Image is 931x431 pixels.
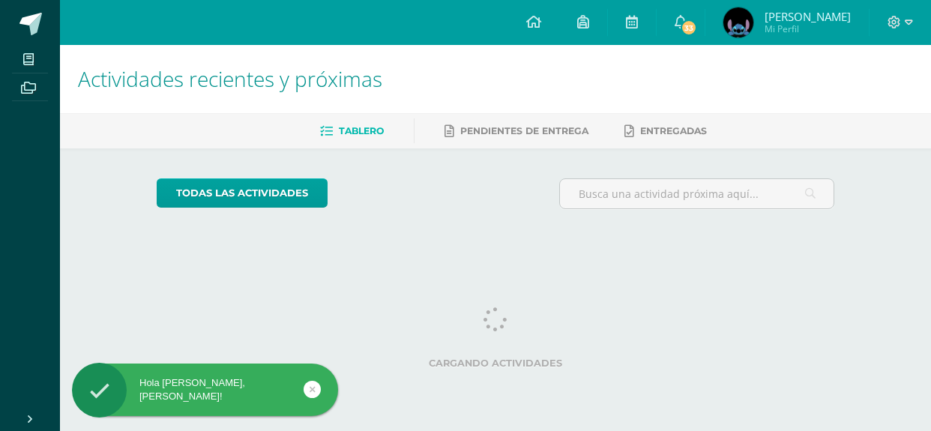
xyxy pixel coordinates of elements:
a: Pendientes de entrega [445,119,588,143]
span: Entregadas [640,125,707,136]
span: [PERSON_NAME] [765,9,851,24]
a: Tablero [320,119,384,143]
span: Tablero [339,125,384,136]
img: 565eb8fe141c821303dd76317c364fa8.png [723,7,753,37]
input: Busca una actividad próxima aquí... [560,179,834,208]
a: Entregadas [624,119,707,143]
div: Hola [PERSON_NAME], [PERSON_NAME]! [72,376,338,403]
span: Pendientes de entrega [460,125,588,136]
span: 33 [681,19,697,36]
span: Actividades recientes y próximas [78,64,382,93]
a: todas las Actividades [157,178,328,208]
label: Cargando actividades [157,358,835,369]
span: Mi Perfil [765,22,851,35]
